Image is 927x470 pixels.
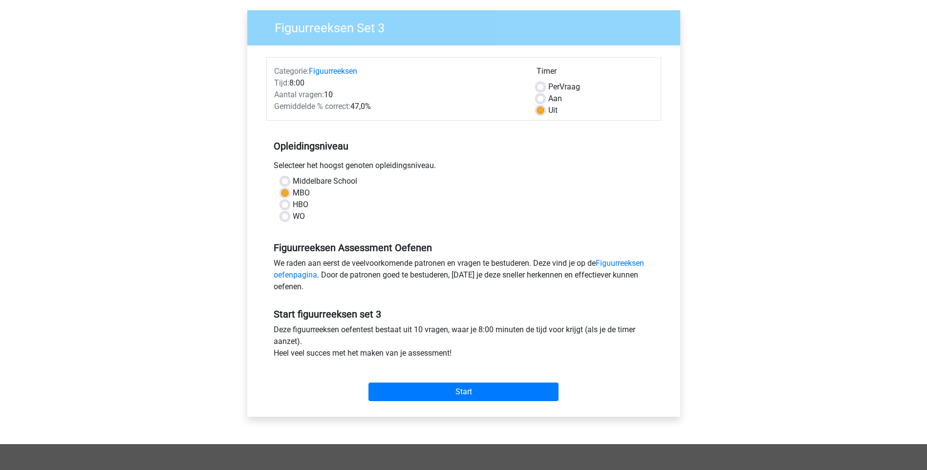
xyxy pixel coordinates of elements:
span: Aantal vragen: [274,90,324,99]
h5: Figuurreeksen Assessment Oefenen [274,242,654,254]
span: Tijd: [274,78,289,87]
div: 10 [267,89,529,101]
h5: Start figuurreeksen set 3 [274,308,654,320]
div: We raden aan eerst de veelvoorkomende patronen en vragen te bestuderen. Deze vind je op de . Door... [266,257,661,297]
div: Deze figuurreeksen oefentest bestaat uit 10 vragen, waar je 8:00 minuten de tijd voor krijgt (als... [266,324,661,363]
span: Categorie: [274,66,309,76]
label: HBO [293,199,308,211]
label: Uit [548,105,558,116]
a: Figuurreeksen [309,66,357,76]
h5: Opleidingsniveau [274,136,654,156]
div: 47,0% [267,101,529,112]
h3: Figuurreeksen Set 3 [263,17,673,36]
label: WO [293,211,305,222]
label: MBO [293,187,310,199]
span: Per [548,82,560,91]
span: Gemiddelde % correct: [274,102,350,111]
label: Vraag [548,81,580,93]
div: 8:00 [267,77,529,89]
label: Middelbare School [293,175,357,187]
input: Start [368,383,559,401]
div: Timer [537,65,653,81]
label: Aan [548,93,562,105]
div: Selecteer het hoogst genoten opleidingsniveau. [266,160,661,175]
